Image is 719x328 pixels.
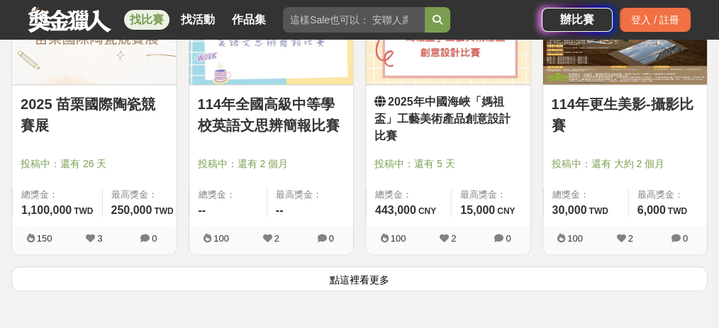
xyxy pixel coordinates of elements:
span: 0 [329,233,334,244]
span: 投稿中：還有 大約 2 個月 [552,157,699,171]
a: 作品集 [226,10,272,30]
a: 辦比賽 [542,8,613,32]
span: 0 [152,233,157,244]
span: 3 [97,233,102,244]
span: 150 [37,233,52,244]
div: 登入 / 註冊 [620,8,691,32]
a: 找比賽 [124,10,169,30]
span: 2 [274,233,279,244]
span: 投稿中：還有 2 個月 [198,157,345,171]
span: TWD [154,206,173,216]
span: 最高獎金： [276,188,345,202]
span: 30,000 [552,204,587,216]
span: 最高獎金： [637,188,698,202]
span: 總獎金： [375,188,442,202]
span: 投稿中：還有 26 天 [21,157,168,171]
span: 443,000 [375,204,416,216]
span: 最高獎金： [460,188,521,202]
span: 0 [506,233,511,244]
span: 投稿中：還有 5 天 [374,157,522,171]
input: 這樣Sale也可以： 安聯人壽創意銷售法募集 [283,7,425,33]
a: 114年更生美影-攝影比賽 [552,94,699,136]
span: 總獎金： [199,188,258,202]
span: 15,000 [460,204,495,216]
span: 2 [628,233,633,244]
span: 1,100,000 [21,204,72,216]
span: TWD [668,206,687,216]
span: 100 [213,233,229,244]
span: 6,000 [637,204,666,216]
button: 點這裡看更多 [11,266,708,291]
span: TWD [74,206,93,216]
span: 0 [683,233,688,244]
span: TWD [589,206,608,216]
span: CNY [497,206,515,216]
a: 2025 苗栗國際陶瓷競賽展 [21,94,168,136]
span: 100 [391,233,406,244]
span: 2 [451,233,456,244]
span: 250,000 [111,204,152,216]
a: 找活動 [175,10,221,30]
span: 總獎金： [21,188,94,202]
span: CNY [418,206,436,216]
span: 100 [567,233,583,244]
a: 114年全國高級中等學校英語文思辨簡報比賽 [198,94,345,136]
span: 最高獎金： [111,188,174,202]
a: 2025年中國海峽「媽祖盃」工藝美術產品創意設計比賽 [374,94,522,145]
span: 總獎金： [552,188,620,202]
span: -- [199,204,206,216]
span: -- [276,204,284,216]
